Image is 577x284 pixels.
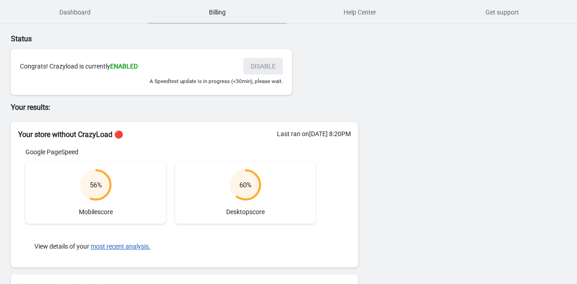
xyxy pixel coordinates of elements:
[4,0,146,24] button: Dashboard
[433,4,572,20] span: Get support
[25,233,315,260] div: View details of your
[25,162,166,224] div: Mobile score
[20,62,234,71] div: Congrats! Crazyload is currently
[11,102,358,113] p: Your results:
[148,4,286,20] span: Billing
[18,129,351,140] h2: Your store without CrazyLoad 🔴
[277,129,351,138] div: Last ran on [DATE] 8:20PM
[5,4,144,20] span: Dashboard
[25,147,315,157] div: Google PageSpeed
[90,181,102,190] div: 56 %
[11,34,358,44] p: Status
[175,162,315,224] div: Desktop score
[110,63,138,70] span: ENABLED
[239,181,252,190] div: 60 %
[91,243,150,250] button: most recent analysis.
[291,4,429,20] span: Help Center
[150,78,283,84] small: A Speedtest update is in progress (<30min), please wait.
